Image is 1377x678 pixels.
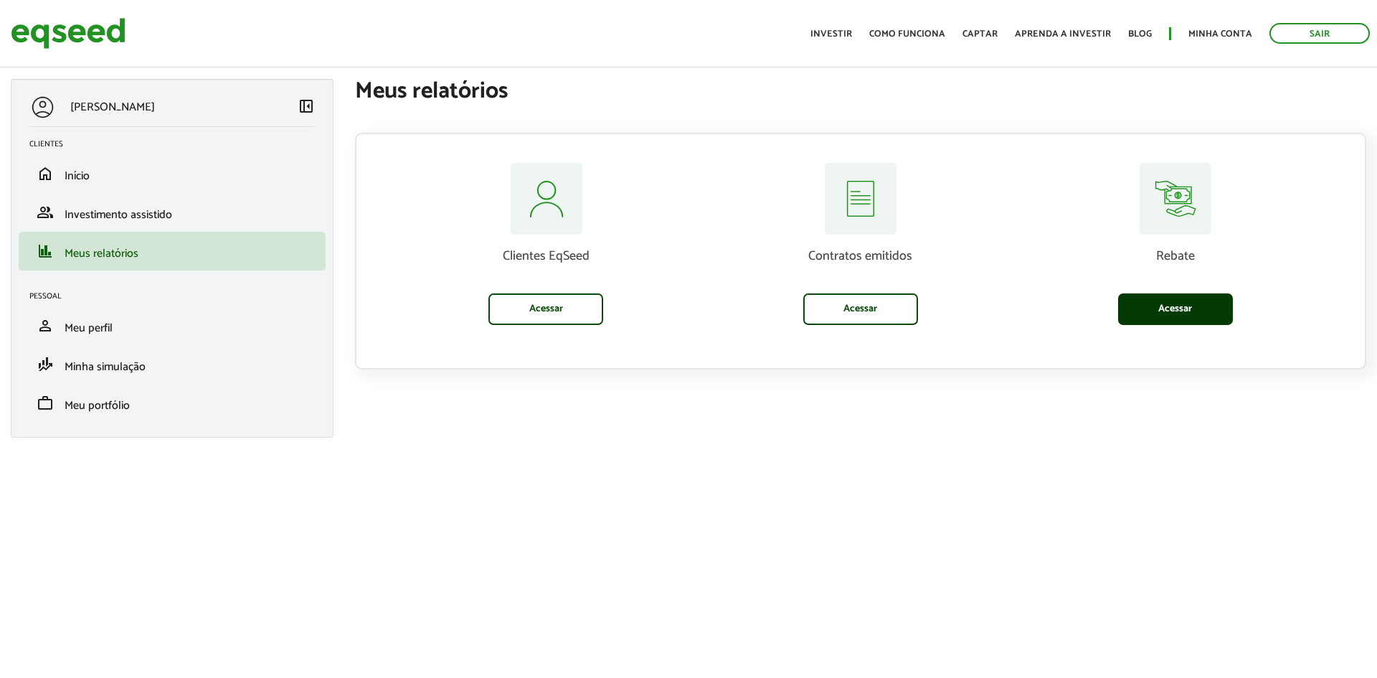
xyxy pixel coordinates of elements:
[869,29,945,39] a: Como funciona
[37,356,54,373] span: finance_mode
[19,193,326,232] li: Investimento assistido
[1139,163,1211,235] img: relatorios-assessor-rebate.svg
[19,306,326,345] li: Meu perfil
[803,293,918,325] a: Acessar
[65,166,90,186] span: Início
[19,345,326,384] li: Minha simulação
[65,205,172,225] span: Investimento assistido
[29,204,315,221] a: groupInvestimento assistido
[29,292,326,301] h2: Pessoal
[824,163,896,235] img: relatorios-assessor-contratos.svg
[1015,29,1111,39] a: Aprenda a investir
[510,163,582,235] img: relatorios-assessor-clientes.svg
[29,317,315,334] a: personMeu perfil
[19,384,326,423] li: Meu portfólio
[19,232,326,270] li: Meus relatórios
[37,204,54,221] span: group
[1269,23,1370,44] a: Sair
[29,243,315,260] a: financeMeus relatórios
[65,244,138,263] span: Meus relatórios
[65,357,146,377] span: Minha simulação
[298,98,315,118] a: Colapsar menu
[37,165,54,182] span: home
[1028,249,1322,265] p: Rebate
[298,98,315,115] span: left_panel_close
[29,395,315,412] a: workMeu portfólio
[65,319,113,338] span: Meu perfil
[1118,293,1233,325] a: Acessar
[29,165,315,182] a: homeInício
[29,140,326,149] h2: Clientes
[488,293,603,325] a: Acessar
[37,243,54,260] span: finance
[11,14,126,52] img: EqSeed
[355,79,1366,104] h1: Meus relatórios
[37,395,54,412] span: work
[714,249,1008,265] p: Contratos emitidos
[65,396,130,415] span: Meu portfólio
[37,317,54,334] span: person
[1188,29,1252,39] a: Minha conta
[70,100,155,114] p: [PERSON_NAME]
[1128,29,1152,39] a: Blog
[29,356,315,373] a: finance_modeMinha simulação
[962,29,998,39] a: Captar
[399,249,693,265] p: Clientes EqSeed
[810,29,852,39] a: Investir
[19,154,326,193] li: Início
